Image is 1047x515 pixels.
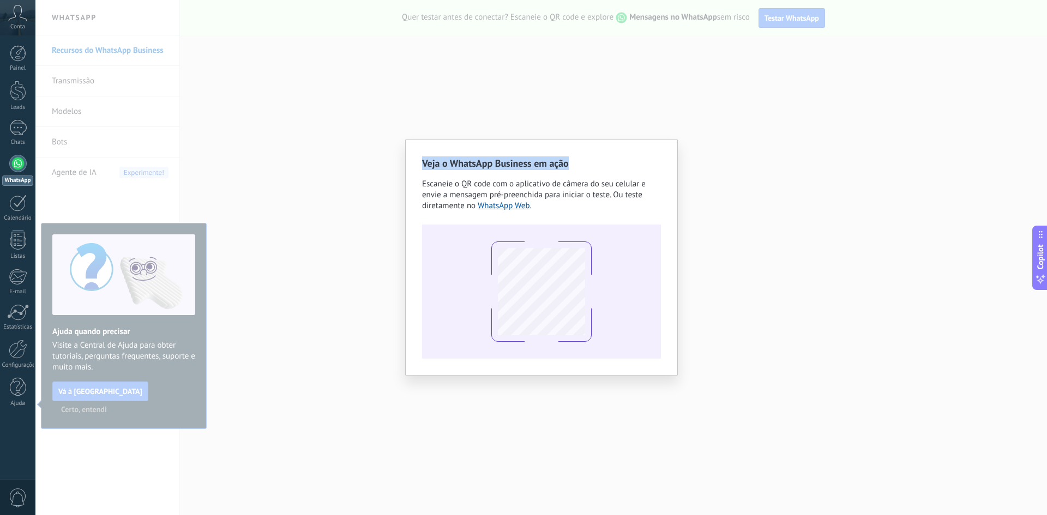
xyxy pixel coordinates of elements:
div: Leads [2,104,34,111]
div: WhatsApp [2,175,33,186]
div: . [422,179,661,211]
div: Ajuda [2,400,34,407]
div: Painel [2,65,34,72]
div: Configurações [2,362,34,369]
span: Conta [10,23,25,31]
span: Escaneie o QR code com o aplicativo de câmera do seu celular e envie a mensagem pré-preenchida pa... [422,179,646,211]
h2: Veja o WhatsApp Business em ação [422,156,661,170]
div: Chats [2,139,34,146]
div: Listas [2,253,34,260]
span: Copilot [1035,244,1046,269]
div: E-mail [2,288,34,295]
div: Estatísticas [2,324,34,331]
div: Calendário [2,215,34,222]
a: WhatsApp Web [478,201,530,211]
